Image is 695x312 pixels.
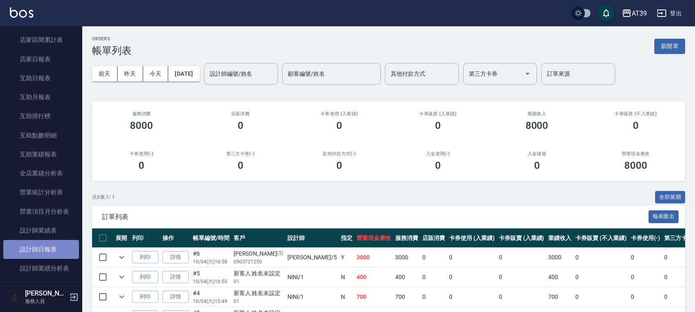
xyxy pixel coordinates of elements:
h3: 8000 [526,120,549,131]
button: 列印 [132,291,158,303]
td: 0 [447,268,497,287]
h3: 0 [238,120,243,131]
button: 列印 [132,251,158,264]
td: 400 [546,268,573,287]
h2: 卡券使用 (入業績) [300,111,379,116]
a: 營業統計分析表 [3,183,79,202]
h2: 店販消費 [201,111,280,116]
td: 3000 [393,248,420,267]
button: Open [521,67,534,80]
td: #6 [191,248,232,267]
th: 卡券使用 (入業績) [447,228,497,248]
a: 詳情 [162,251,189,264]
a: 互助月報表 [3,88,79,107]
td: 0 [447,287,497,307]
h2: 卡券販賣 (不入業績) [596,111,675,116]
h3: 0 [633,120,639,131]
a: 互助排行榜 [3,107,79,126]
td: N [339,268,354,287]
p: 01 [234,298,283,305]
td: 700 [546,287,573,307]
a: 互助點數明細 [3,126,79,145]
h2: ORDERS [92,36,132,42]
td: 700 [354,287,393,307]
h2: 業績收入 [497,111,576,116]
td: 0 [420,268,447,287]
th: 展開 [114,228,130,248]
td: 0 [497,287,547,307]
a: 設計師日報表 [3,240,79,259]
a: 詳情 [162,291,189,303]
div: 新客人 姓名未設定 [234,269,283,278]
h3: 帳單列表 [92,45,132,56]
td: 0 [573,268,628,287]
a: 店家日報表 [3,50,79,69]
button: AT39 [619,5,650,22]
th: 店販消費 [420,228,447,248]
h3: 0 [534,160,540,171]
a: 詳情 [162,271,189,284]
a: 全店業績分析表 [3,164,79,183]
th: 服務消費 [393,228,420,248]
th: 列印 [130,228,160,248]
a: 設計師業績分析表 [3,259,79,278]
h2: 第三方卡券(-) [201,151,280,156]
div: AT39 [632,8,647,19]
td: 400 [354,268,393,287]
h3: 0 [336,120,342,131]
button: expand row [116,271,128,283]
td: #5 [191,268,232,287]
h3: 0 [336,160,342,171]
button: expand row [116,291,128,303]
span: 訂單列表 [102,213,649,221]
h2: 其他付款方式(-) [300,151,379,156]
td: 0 [573,248,628,267]
a: 營業項目月分析表 [3,202,79,221]
button: 昨天 [118,66,143,81]
h2: 入金使用(-) [398,151,477,156]
h3: 0 [139,160,144,171]
h2: 卡券使用(-) [102,151,181,156]
td: N [339,287,354,307]
h3: 8000 [624,160,647,171]
td: 0 [629,287,663,307]
th: 卡券使用(-) [629,228,663,248]
p: 共 6 筆, 1 / 1 [92,193,115,201]
th: 操作 [160,228,191,248]
div: [PERSON_NAME] [234,249,283,258]
h3: 8000 [130,120,153,131]
td: Y [339,248,354,267]
button: 今天 [143,66,169,81]
p: 01 [234,278,283,285]
button: expand row [116,251,128,263]
th: 設計師 [285,228,339,248]
td: 400 [393,268,420,287]
td: 0 [420,248,447,267]
h2: 入金儲值 [497,151,576,156]
td: 0 [420,287,447,307]
th: 客戶 [232,228,285,248]
button: 前天 [92,66,118,81]
th: 指定 [339,228,354,248]
button: save [598,5,614,21]
div: 新客人 姓名未設定 [234,289,283,298]
button: 列印 [132,271,158,284]
td: 0 [629,268,663,287]
h2: 卡券販賣 (入業績) [398,111,477,116]
th: 卡券販賣 (不入業績) [573,228,628,248]
img: Logo [10,7,33,18]
h3: 0 [435,120,441,131]
p: 10/04 (六) 16:55 [193,278,229,285]
h5: [PERSON_NAME] [25,289,67,298]
td: 700 [393,287,420,307]
th: 業績收入 [546,228,573,248]
p: 服務人員 [25,298,67,305]
a: 報表匯出 [649,212,679,220]
th: 卡券販賣 (入業績) [497,228,547,248]
td: 3000 [546,248,573,267]
a: 設計師業績表 [3,221,79,240]
td: NiNi /1 [285,268,339,287]
img: Person [7,289,23,305]
a: 設計師業績月報表 [3,278,79,297]
td: 0 [497,248,547,267]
